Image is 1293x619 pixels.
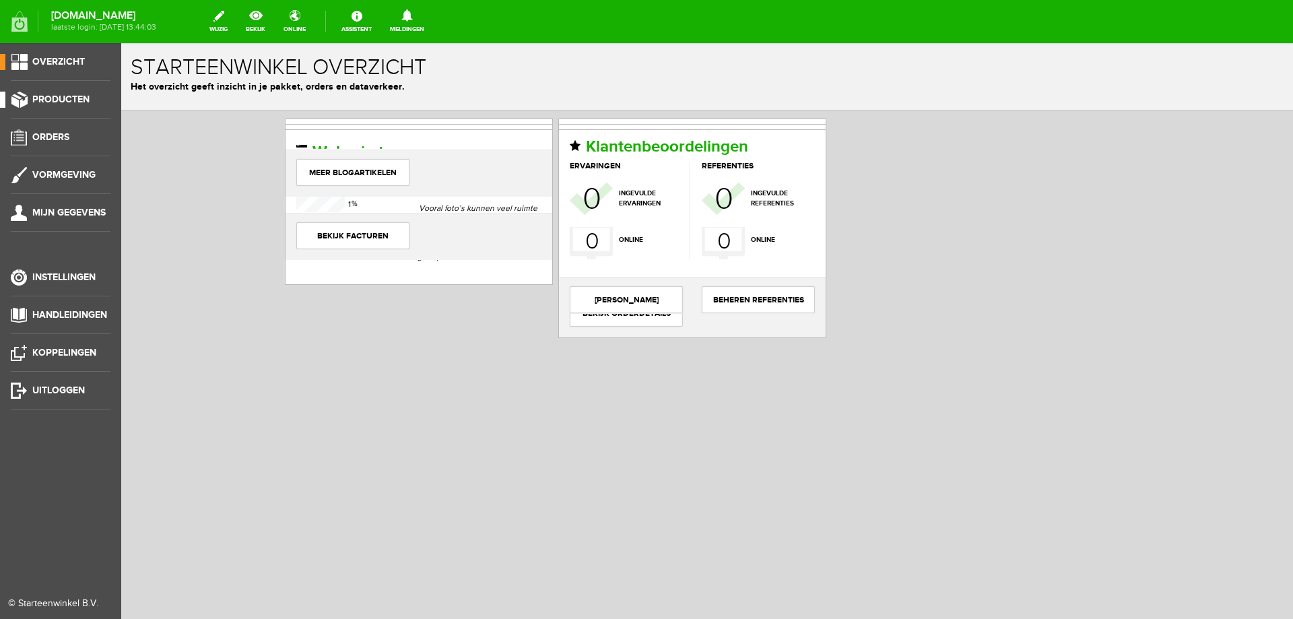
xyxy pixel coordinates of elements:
[593,140,611,172] span: 0
[449,95,694,112] h2: Klantenbeoordelingen
[498,192,560,202] span: online
[175,100,420,118] h2: Webruimte
[9,13,1162,36] h1: Starteenwinkel overzicht
[464,185,477,213] span: 0
[51,12,156,20] strong: [DOMAIN_NAME]
[201,7,236,36] a: wijzig
[596,185,609,213] span: 0
[275,7,314,36] a: online
[238,7,273,36] a: bekijk
[449,119,568,127] h3: ervaringen
[175,116,288,143] a: Meer blogartikelen
[9,36,1162,51] p: Het overzicht geeft inzicht in je pakket, orders en dataverkeer.
[630,145,692,166] span: ingevulde referenties
[8,597,102,611] div: © Starteenwinkel B.V.
[32,309,107,321] span: Handleidingen
[226,155,230,167] span: 1
[32,271,96,283] span: Instellingen
[333,7,380,36] a: Assistent
[32,207,106,218] span: Mijn gegevens
[32,385,85,396] span: Uitloggen
[296,159,420,220] p: Vooral foto’s kunnen veel ruimte innemen. Probeer deze niet groter te maken dan noodzakelijk (een...
[32,169,96,181] span: Vormgeving
[461,140,479,172] span: 0
[449,243,562,270] a: [PERSON_NAME]
[382,7,432,36] a: Meldingen
[32,56,85,67] span: Overzicht
[498,145,560,166] span: ingevulde ervaringen
[175,179,288,206] a: bekijk facturen
[32,131,69,143] span: Orders
[581,243,694,270] a: Beheren Referenties
[32,94,90,105] span: Producten
[581,119,692,127] h3: referenties
[630,192,692,202] span: online
[51,24,156,31] span: laatste login: [DATE] 13:44:03
[226,156,236,165] span: %
[32,347,96,358] span: Koppelingen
